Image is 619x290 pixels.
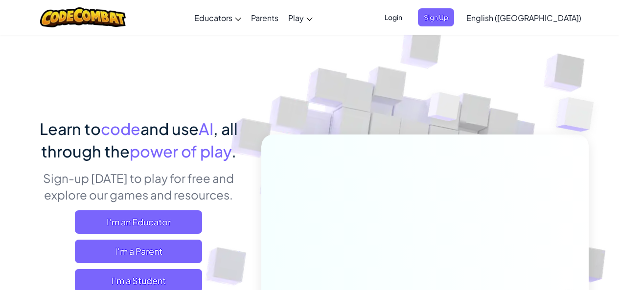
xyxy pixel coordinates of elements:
[40,119,101,138] span: Learn to
[40,7,126,27] img: CodeCombat logo
[288,13,304,23] span: Play
[418,8,454,26] button: Sign Up
[246,4,283,31] a: Parents
[409,73,480,146] img: Overlap cubes
[101,119,140,138] span: code
[75,210,202,234] a: I'm an Educator
[31,170,247,203] p: Sign-up [DATE] to play for free and explore our games and resources.
[130,141,231,161] span: power of play
[140,119,199,138] span: and use
[461,4,586,31] a: English ([GEOGRAPHIC_DATA])
[75,240,202,263] a: I'm a Parent
[283,4,318,31] a: Play
[194,13,232,23] span: Educators
[199,119,213,138] span: AI
[189,4,246,31] a: Educators
[466,13,581,23] span: English ([GEOGRAPHIC_DATA])
[379,8,408,26] button: Login
[231,141,236,161] span: .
